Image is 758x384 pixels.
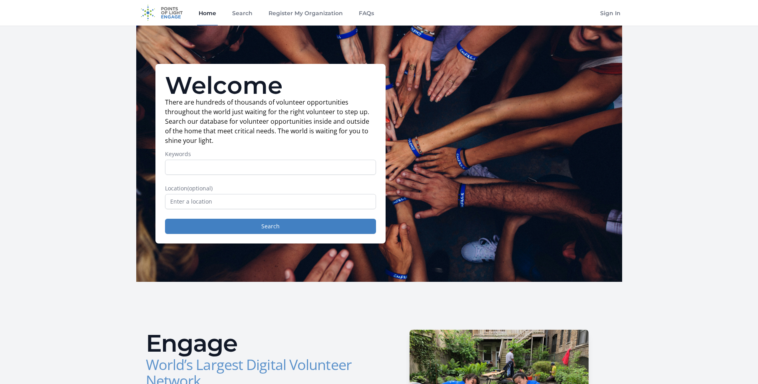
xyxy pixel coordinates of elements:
[165,73,376,97] h1: Welcome
[187,184,213,192] span: (optional)
[165,184,376,192] label: Location
[165,97,376,145] p: There are hundreds of thousands of volunteer opportunities throughout the world just waiting for ...
[165,194,376,209] input: Enter a location
[165,219,376,234] button: Search
[146,331,373,355] h2: Engage
[165,150,376,158] label: Keywords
